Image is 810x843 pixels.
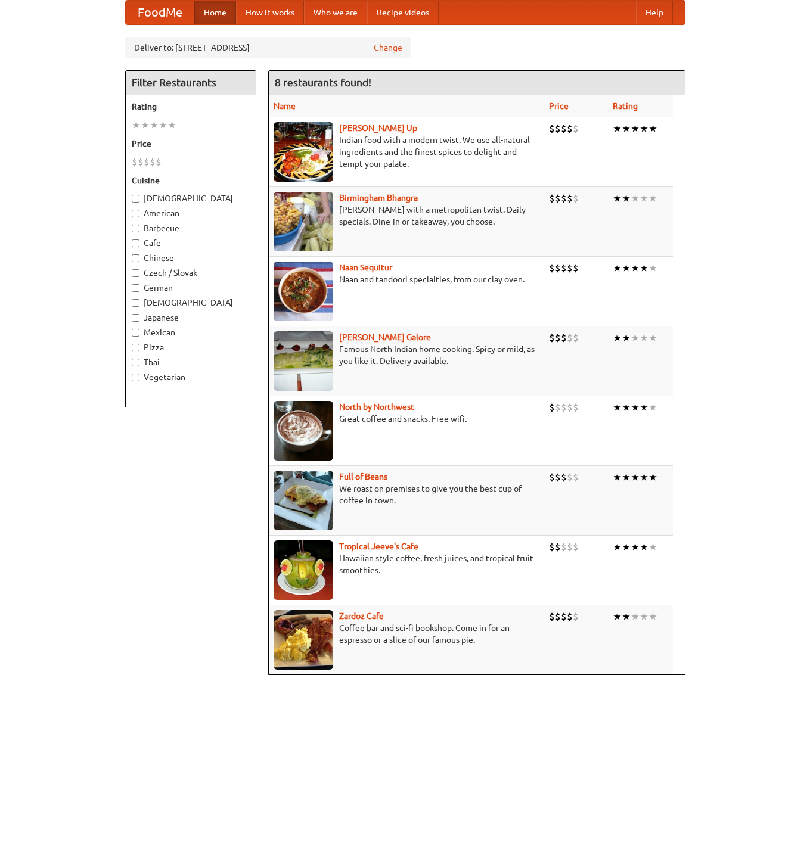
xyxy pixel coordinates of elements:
p: We roast on premises to give you the best cup of coffee in town. [274,483,540,506]
a: Recipe videos [367,1,439,24]
li: $ [555,610,561,623]
li: $ [555,192,561,205]
a: Birmingham Bhangra [339,193,418,203]
p: Coffee bar and sci-fi bookshop. Come in for an espresso or a slice of our famous pie. [274,622,540,646]
a: [PERSON_NAME] Galore [339,332,431,342]
li: ★ [159,119,167,132]
li: $ [573,262,579,275]
a: Zardoz Cafe [339,611,384,621]
li: ★ [631,471,640,484]
li: ★ [132,119,141,132]
li: $ [561,540,567,553]
li: ★ [631,331,640,344]
li: ★ [631,262,640,275]
img: beans.jpg [274,471,333,530]
li: $ [573,401,579,414]
input: Pizza [132,344,139,351]
a: Home [194,1,236,24]
li: ★ [648,192,657,205]
img: north.jpg [274,401,333,461]
li: $ [549,331,555,344]
li: $ [573,610,579,623]
label: Mexican [132,326,250,338]
li: $ [549,401,555,414]
input: Barbecue [132,225,139,232]
li: $ [561,331,567,344]
li: $ [561,401,567,414]
li: ★ [640,610,648,623]
li: $ [567,192,573,205]
p: Hawaiian style coffee, fresh juices, and tropical fruit smoothies. [274,552,540,576]
a: Rating [613,101,638,111]
li: $ [561,262,567,275]
li: ★ [631,540,640,553]
li: $ [567,610,573,623]
li: ★ [648,331,657,344]
p: Naan and tandoori specialties, from our clay oven. [274,273,540,285]
li: $ [561,610,567,623]
img: curryup.jpg [274,122,333,182]
li: $ [549,262,555,275]
li: $ [573,540,579,553]
li: ★ [622,122,631,135]
input: Cafe [132,239,139,247]
label: Thai [132,356,250,368]
img: jeeves.jpg [274,540,333,600]
li: $ [573,331,579,344]
li: $ [567,471,573,484]
li: ★ [640,122,648,135]
p: Indian food with a modern twist. We use all-natural ingredients and the finest spices to delight ... [274,134,540,170]
li: ★ [150,119,159,132]
li: $ [549,540,555,553]
label: German [132,282,250,294]
li: $ [555,331,561,344]
label: [DEMOGRAPHIC_DATA] [132,192,250,204]
h5: Cuisine [132,175,250,186]
input: German [132,284,139,292]
li: $ [567,262,573,275]
input: Japanese [132,314,139,322]
li: ★ [622,401,631,414]
label: Cafe [132,237,250,249]
li: $ [567,401,573,414]
li: $ [138,155,144,169]
li: $ [573,471,579,484]
label: Japanese [132,312,250,323]
li: ★ [141,119,150,132]
label: Pizza [132,341,250,353]
a: How it works [236,1,304,24]
label: Vegetarian [132,371,250,383]
li: ★ [640,401,648,414]
label: Barbecue [132,222,250,234]
li: ★ [648,540,657,553]
label: [DEMOGRAPHIC_DATA] [132,297,250,309]
li: ★ [640,471,648,484]
input: Chinese [132,254,139,262]
a: Tropical Jeeve's Cafe [339,542,418,551]
li: $ [555,540,561,553]
li: ★ [648,610,657,623]
ng-pluralize: 8 restaurants found! [275,77,371,88]
a: Full of Beans [339,472,387,481]
li: ★ [613,262,622,275]
li: ★ [613,192,622,205]
a: Who we are [304,1,367,24]
li: $ [549,471,555,484]
li: ★ [648,122,657,135]
li: $ [156,155,162,169]
li: ★ [613,610,622,623]
li: ★ [631,610,640,623]
li: $ [549,192,555,205]
li: ★ [622,192,631,205]
b: [PERSON_NAME] Up [339,123,417,133]
li: ★ [648,401,657,414]
b: Naan Sequitur [339,263,392,272]
input: American [132,210,139,217]
label: Czech / Slovak [132,267,250,279]
li: ★ [613,540,622,553]
a: North by Northwest [339,402,414,412]
li: $ [561,122,567,135]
